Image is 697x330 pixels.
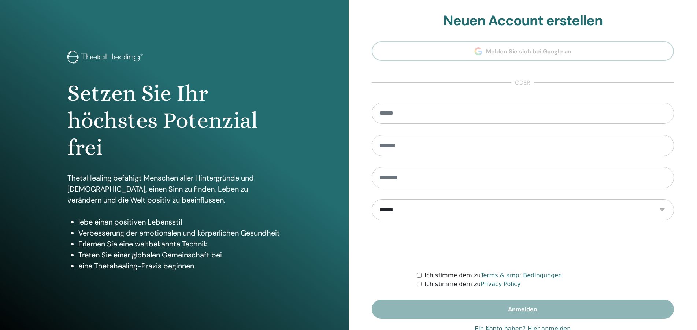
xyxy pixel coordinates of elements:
h2: Neuen Account erstellen [372,12,674,29]
label: Ich stimme dem zu [424,280,520,289]
h1: Setzen Sie Ihr höchstes Potenzial frei [67,80,281,162]
a: Privacy Policy [481,281,520,288]
li: Verbesserung der emotionalen und körperlichen Gesundheit [78,227,281,238]
span: oder [511,78,534,87]
p: ThetaHealing befähigt Menschen aller Hintergründe und [DEMOGRAPHIC_DATA], einen Sinn zu finden, L... [67,173,281,205]
iframe: reCAPTCHA [467,231,578,260]
li: Erlernen Sie eine weltbekannte Technik [78,238,281,249]
a: Terms & amp; Bedingungen [481,272,562,279]
li: Treten Sie einer globalen Gemeinschaft bei [78,249,281,260]
li: lebe einen positiven Lebensstil [78,216,281,227]
label: Ich stimme dem zu [424,271,562,280]
li: eine Thetahealing-Praxis beginnen [78,260,281,271]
